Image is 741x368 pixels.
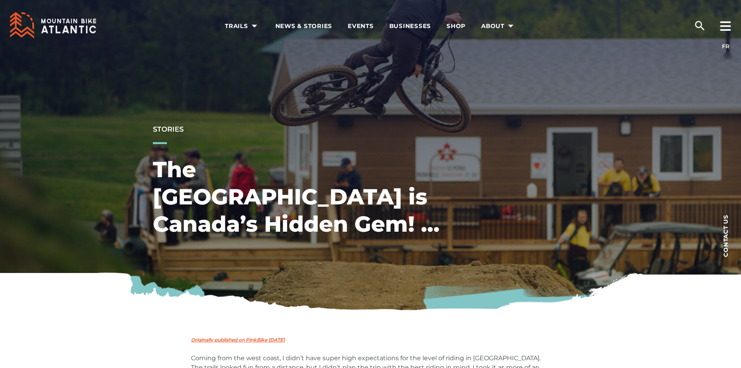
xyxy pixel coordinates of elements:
[710,202,741,269] a: Contact us
[505,21,516,32] ion-icon: arrow dropdown
[694,19,706,32] ion-icon: search
[191,337,285,343] a: Originally published on PinkBike [DATE]
[447,22,466,30] span: Shop
[723,215,729,257] span: Contact us
[389,22,431,30] span: Businesses
[249,21,260,32] ion-icon: arrow dropdown
[722,43,729,50] a: FR
[153,125,184,134] a: Stories
[481,22,516,30] span: About
[153,156,441,238] h1: The [GEOGRAPHIC_DATA] is Canada’s Hidden Gem! – [PERSON_NAME]
[348,22,374,30] span: Events
[275,22,333,30] span: News & Stories
[225,22,260,30] span: Trails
